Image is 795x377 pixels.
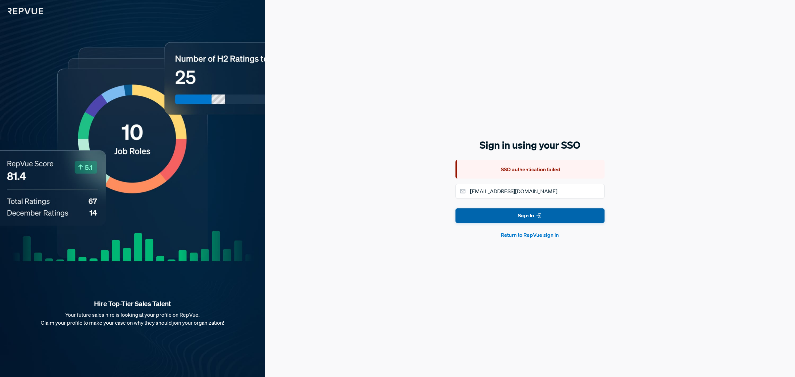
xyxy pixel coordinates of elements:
[455,138,605,152] h5: Sign in using your SSO
[11,299,254,308] strong: Hire Top-Tier Sales Talent
[455,184,605,198] input: Email address
[455,208,605,223] button: Sign In
[455,160,605,179] div: SSO authentication failed
[455,231,605,239] button: Return to RepVue sign in
[11,311,254,327] p: Your future sales hire is looking at your profile on RepVue. Claim your profile to make your case...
